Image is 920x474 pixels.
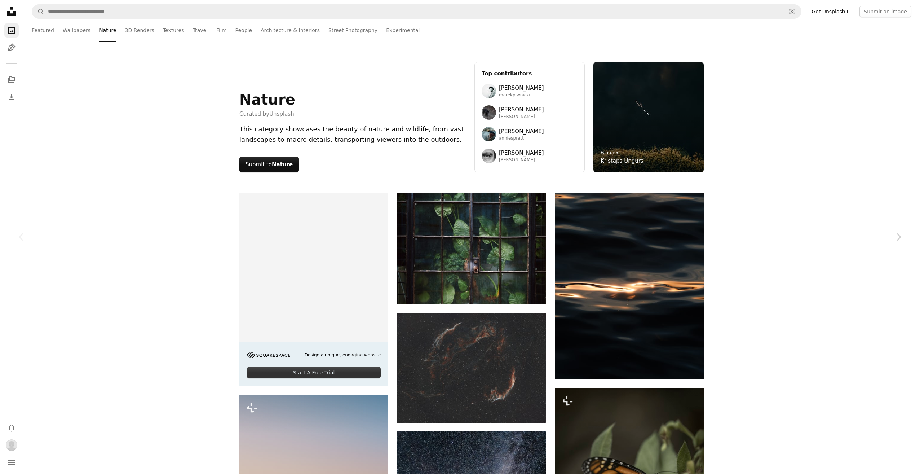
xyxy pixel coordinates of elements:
[239,91,295,108] h1: Nature
[4,73,19,87] a: Collections
[397,193,546,304] img: Lush green plants seen through a weathered glass door.
[784,5,801,18] button: Visual search
[63,19,90,42] a: Wallpapers
[239,124,466,145] div: This category showcases the beauty of nature and wildlife, from vast landscapes to macro details,...
[397,313,546,423] img: Cosmic nebula with glowing red and white gases.
[4,40,19,55] a: Illustrations
[4,421,19,435] button: Notifications
[482,127,578,141] a: Avatar of user Annie Spratt[PERSON_NAME]anniespratt
[193,19,208,42] a: Travel
[482,84,578,98] a: Avatar of user Marek Piwnicki[PERSON_NAME]marekpiwnicki
[269,111,294,117] a: Unsplash
[499,84,544,92] span: [PERSON_NAME]
[216,19,226,42] a: Film
[272,161,293,168] strong: Nature
[877,202,920,272] a: Next
[397,365,546,371] a: Cosmic nebula with glowing red and white gases.
[247,352,290,358] img: file-1705255347840-230a6ab5bca9image
[555,282,704,289] a: Sunlight reflects on dark rippling water
[601,150,620,155] a: Featured
[807,6,854,17] a: Get Unsplash+
[4,455,19,470] button: Menu
[601,157,643,165] a: Kristaps Ungurs
[32,19,54,42] a: Featured
[6,439,17,451] img: Avatar of user Jerald Jacob
[555,193,704,379] img: Sunlight reflects on dark rippling water
[482,69,578,78] h3: Top contributors
[4,438,19,452] button: Profile
[482,149,496,163] img: Avatar of user Francesco Ungaro
[239,157,299,172] button: Submit to Nature
[397,245,546,252] a: Lush green plants seen through a weathered glass door.
[499,157,544,163] span: [PERSON_NAME]
[499,92,544,98] span: marekpiwnicki
[328,19,377,42] a: Street Photography
[499,105,544,114] span: [PERSON_NAME]
[125,19,154,42] a: 3D Renders
[499,136,544,141] span: anniespratt
[239,110,295,118] span: Curated by
[239,193,388,386] a: Design a unique, engaging websiteStart A Free Trial
[482,84,496,98] img: Avatar of user Marek Piwnicki
[482,105,496,120] img: Avatar of user Wolfgang Hasselmann
[482,149,578,163] a: Avatar of user Francesco Ungaro[PERSON_NAME][PERSON_NAME]
[4,23,19,38] a: Photos
[482,105,578,120] a: Avatar of user Wolfgang Hasselmann[PERSON_NAME][PERSON_NAME]
[499,114,544,120] span: [PERSON_NAME]
[235,19,252,42] a: People
[499,149,544,157] span: [PERSON_NAME]
[32,4,801,19] form: Find visuals sitewide
[305,352,381,358] span: Design a unique, engaging website
[4,90,19,104] a: Download History
[859,6,911,17] button: Submit an image
[247,367,381,378] div: Start A Free Trial
[32,5,44,18] button: Search Unsplash
[482,127,496,141] img: Avatar of user Annie Spratt
[386,19,420,42] a: Experimental
[499,127,544,136] span: [PERSON_NAME]
[163,19,184,42] a: Textures
[261,19,320,42] a: Architecture & Interiors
